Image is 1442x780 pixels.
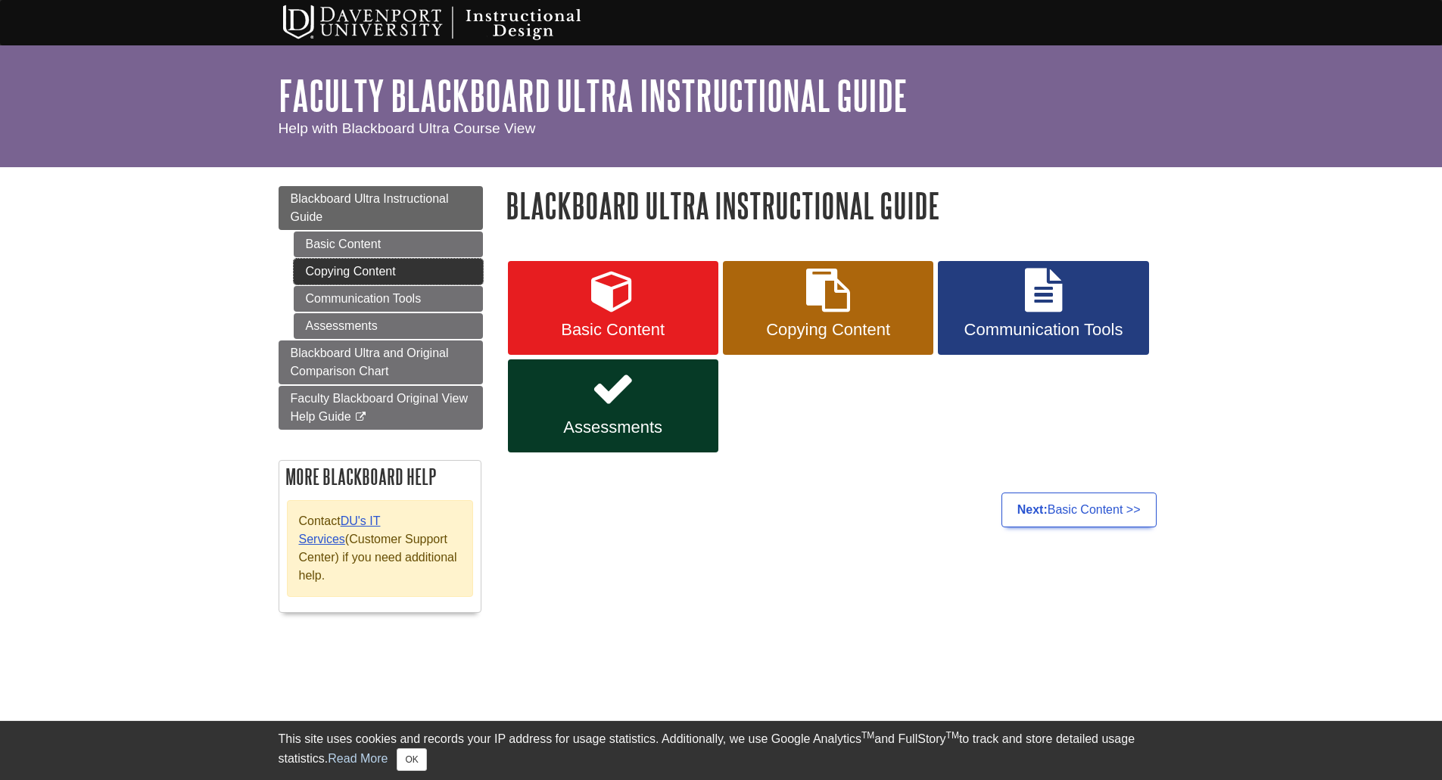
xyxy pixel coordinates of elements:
[508,261,718,355] a: Basic Content
[291,192,449,223] span: Blackboard Ultra Instructional Guide
[279,186,483,628] div: Guide Page Menu
[723,261,933,355] a: Copying Content
[1017,503,1048,516] strong: Next:
[328,752,388,765] a: Read More
[279,730,1164,771] div: This site uses cookies and records your IP address for usage statistics. Additionally, we use Goo...
[291,392,468,423] span: Faculty Blackboard Original View Help Guide
[354,412,367,422] i: This link opens in a new window
[734,320,922,340] span: Copying Content
[506,186,1164,225] h1: Blackboard Ultra Instructional Guide
[519,418,707,437] span: Assessments
[279,386,483,430] a: Faculty Blackboard Original View Help Guide
[271,4,634,42] img: Davenport University Instructional Design
[1001,493,1157,527] a: Next:Basic Content >>
[508,359,718,453] a: Assessments
[946,730,959,741] sup: TM
[519,320,707,340] span: Basic Content
[279,186,483,230] a: Blackboard Ultra Instructional Guide
[938,261,1148,355] a: Communication Tools
[949,320,1137,340] span: Communication Tools
[861,730,874,741] sup: TM
[287,500,473,597] div: Contact (Customer Support Center) if you need additional help.
[294,286,483,312] a: Communication Tools
[279,120,536,136] span: Help with Blackboard Ultra Course View
[294,259,483,284] a: Copying Content
[299,514,381,545] a: DU's IT Services
[294,313,483,339] a: Assessments
[279,461,481,493] h2: More Blackboard Help
[279,72,908,119] a: Faculty Blackboard Ultra Instructional Guide
[397,748,426,771] button: Close
[291,346,449,378] span: Blackboard Ultra and Original Comparison Chart
[279,340,483,384] a: Blackboard Ultra and Original Comparison Chart
[294,232,483,257] a: Basic Content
